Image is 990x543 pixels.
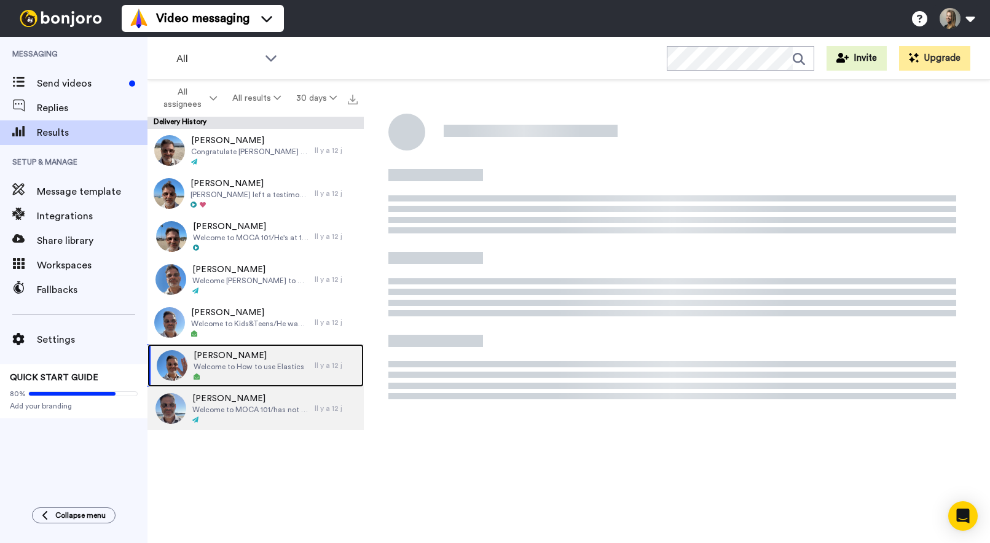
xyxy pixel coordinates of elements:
[192,405,308,415] span: Welcome to MOCA 101/has not accessed the courses
[192,393,308,405] span: [PERSON_NAME]
[10,373,98,382] span: QUICK START GUIDE
[156,221,187,252] img: 9f437f17-19ac-4869-a122-d6452afec68d-thumb.jpg
[191,319,308,329] span: Welcome to Kids&Teens/He was in LIVE: Principes des aligneurs transparents - [GEOGRAPHIC_DATA]: N...
[156,10,249,27] span: Video messaging
[155,264,186,295] img: 937ddedc-48d6-4cb3-8e42-4880a278e4fb-thumb.jpg
[37,76,124,91] span: Send videos
[150,81,225,115] button: All assignees
[288,87,344,109] button: 30 days
[37,332,147,347] span: Settings
[191,190,308,200] span: [PERSON_NAME] left a testimonial. As discussed, could you leave him a personal message and take a...
[193,233,308,243] span: Welcome to MOCA 101/He's at 14% on [DATE]
[192,264,308,276] span: [PERSON_NAME]
[32,507,116,523] button: Collapse menu
[147,344,364,387] a: [PERSON_NAME]Welcome to How to use ElasticsIl y a 12 j
[129,9,149,28] img: vm-color.svg
[191,178,308,190] span: [PERSON_NAME]
[315,404,358,413] div: Il y a 12 j
[899,46,970,71] button: Upgrade
[315,318,358,327] div: Il y a 12 j
[154,178,184,209] img: ba2abf0d-fe2f-4c9c-81c1-af1955c00604-thumb.jpg
[191,307,308,319] span: [PERSON_NAME]
[194,350,304,362] span: [PERSON_NAME]
[147,172,364,215] a: [PERSON_NAME][PERSON_NAME] left a testimonial. As discussed, could you leave him a personal messa...
[315,275,358,284] div: Il y a 12 j
[192,276,308,286] span: Welcome [PERSON_NAME] to How to use Elastics
[37,125,147,140] span: Results
[193,221,308,233] span: [PERSON_NAME]
[147,129,364,172] a: [PERSON_NAME]Congratulate [PERSON_NAME] for completing MOCA 101. She started in February. Remind ...
[37,233,147,248] span: Share library
[10,389,26,399] span: 80%
[176,52,259,66] span: All
[191,135,308,147] span: [PERSON_NAME]
[147,215,364,258] a: [PERSON_NAME]Welcome to MOCA 101/He's at 14% on [DATE]Il y a 12 j
[37,258,147,273] span: Workspaces
[191,147,308,157] span: Congratulate [PERSON_NAME] for completing MOCA 101. She started in February. Remind her about Q&A...
[147,117,364,129] div: Delivery History
[37,209,147,224] span: Integrations
[315,232,358,241] div: Il y a 12 j
[15,10,107,27] img: bj-logo-header-white.svg
[315,189,358,198] div: Il y a 12 j
[147,387,364,430] a: [PERSON_NAME]Welcome to MOCA 101/has not accessed the coursesIl y a 12 j
[344,89,361,107] button: Export all results that match these filters now.
[147,258,364,301] a: [PERSON_NAME]Welcome [PERSON_NAME] to How to use ElasticsIl y a 12 j
[37,101,147,115] span: Replies
[157,86,207,111] span: All assignees
[55,510,106,520] span: Collapse menu
[37,184,147,199] span: Message template
[154,135,185,166] img: 1750550b-457d-45bb-91ee-2ffec8491a46-thumb.jpg
[154,307,185,338] img: 9087ca9d-1587-456e-87e1-377c3c77ad83-thumb.jpg
[948,501,978,531] div: Open Intercom Messenger
[194,362,304,372] span: Welcome to How to use Elastics
[225,87,289,109] button: All results
[147,301,364,344] a: [PERSON_NAME]Welcome to Kids&Teens/He was in LIVE: Principes des aligneurs transparents - [GEOGRA...
[10,401,138,411] span: Add your branding
[827,46,887,71] button: Invite
[348,95,358,104] img: export.svg
[315,146,358,155] div: Il y a 12 j
[155,393,186,424] img: abd5b573-952b-4837-a738-e8719c8476b5-thumb.jpg
[157,350,187,381] img: f2d15df4-dadc-4bab-adb5-0b96dd91bc78-thumb.jpg
[37,283,147,297] span: Fallbacks
[315,361,358,370] div: Il y a 12 j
